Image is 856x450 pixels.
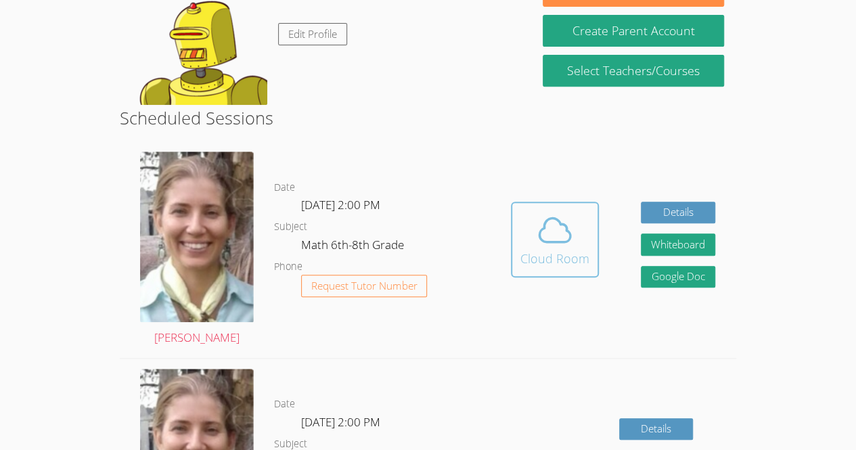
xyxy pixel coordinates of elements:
img: Screenshot%202024-09-06%20202226%20-%20Cropped.png [140,152,254,322]
div: Cloud Room [520,249,589,268]
button: Cloud Room [511,202,599,277]
dt: Date [274,179,295,196]
a: Details [641,202,715,224]
span: [DATE] 2:00 PM [301,414,380,430]
dt: Date [274,396,295,413]
span: [DATE] 2:00 PM [301,197,380,212]
dt: Subject [274,219,307,235]
dd: Math 6th-8th Grade [301,235,407,258]
a: [PERSON_NAME] [140,152,254,347]
button: Create Parent Account [543,15,723,47]
a: Details [619,418,694,441]
button: Whiteboard [641,233,715,256]
a: Edit Profile [278,23,347,45]
a: Select Teachers/Courses [543,55,723,87]
button: Request Tutor Number [301,275,428,297]
h2: Scheduled Sessions [120,105,736,131]
a: Google Doc [641,266,715,288]
span: Request Tutor Number [311,281,418,291]
dt: Phone [274,258,302,275]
